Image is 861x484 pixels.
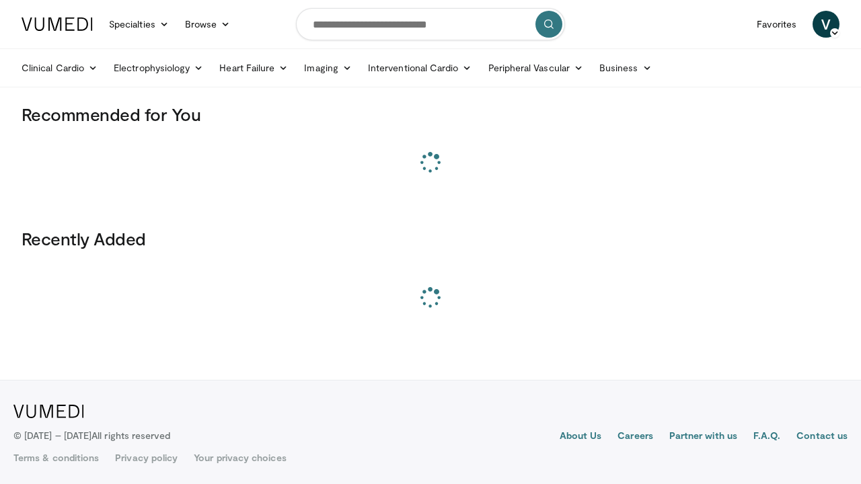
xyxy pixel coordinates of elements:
[669,429,737,445] a: Partner with us
[101,11,177,38] a: Specialties
[296,8,565,40] input: Search topics, interventions
[91,430,170,441] span: All rights reserved
[106,54,211,81] a: Electrophysiology
[560,429,602,445] a: About Us
[22,104,839,125] h3: Recommended for You
[617,429,653,445] a: Careers
[13,405,84,418] img: VuMedi Logo
[296,54,360,81] a: Imaging
[22,228,839,249] h3: Recently Added
[13,429,171,442] p: © [DATE] – [DATE]
[211,54,296,81] a: Heart Failure
[749,11,804,38] a: Favorites
[177,11,239,38] a: Browse
[13,451,99,465] a: Terms & conditions
[22,17,93,31] img: VuMedi Logo
[796,429,848,445] a: Contact us
[753,429,780,445] a: F.A.Q.
[13,54,106,81] a: Clinical Cardio
[591,54,660,81] a: Business
[480,54,591,81] a: Peripheral Vascular
[813,11,839,38] a: V
[360,54,480,81] a: Interventional Cardio
[115,451,178,465] a: Privacy policy
[194,451,286,465] a: Your privacy choices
